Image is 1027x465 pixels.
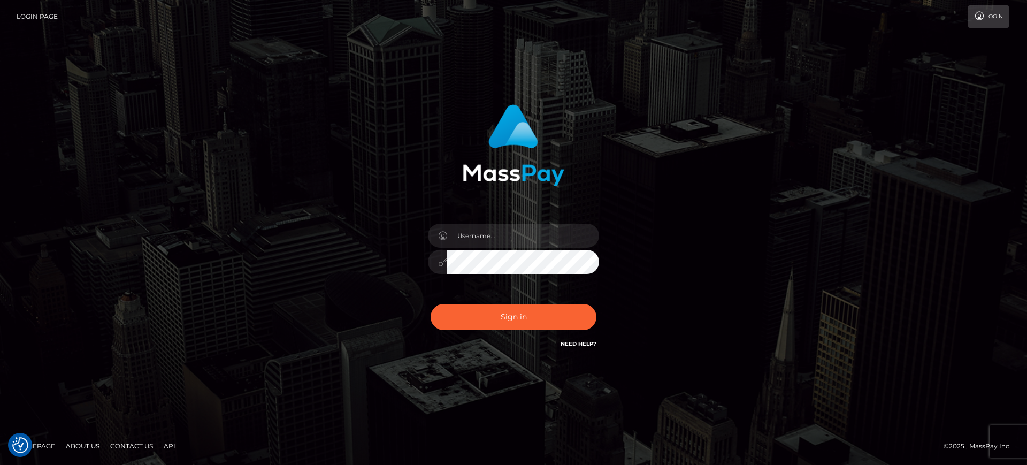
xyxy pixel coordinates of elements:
img: Revisit consent button [12,437,28,453]
div: © 2025 , MassPay Inc. [944,440,1019,452]
a: Login Page [17,5,58,28]
a: Homepage [12,438,59,454]
button: Sign in [431,304,596,330]
a: Contact Us [106,438,157,454]
a: API [159,438,180,454]
button: Consent Preferences [12,437,28,453]
a: About Us [62,438,104,454]
a: Login [968,5,1009,28]
input: Username... [447,224,599,248]
a: Need Help? [561,340,596,347]
img: MassPay Login [463,104,564,186]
